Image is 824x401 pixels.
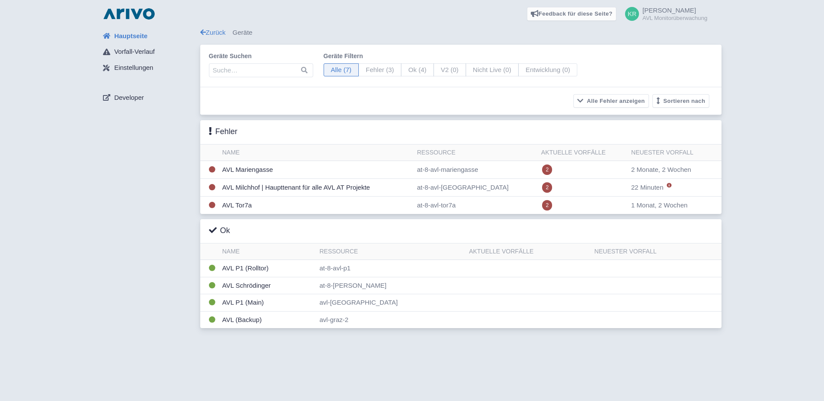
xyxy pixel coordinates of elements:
td: at-8-[PERSON_NAME] [316,277,465,294]
a: Zurück [200,29,226,36]
span: 13. Juli 2025 11:06 [631,201,688,209]
i: Fehler [209,166,215,173]
td: at-8-avl-mariengasse [414,161,538,179]
a: [PERSON_NAME] AVL Monitorüberwachung [620,7,707,21]
i: Neu [667,183,672,187]
span: 2 Fehler [542,200,552,210]
span: Einstellungen [114,63,153,73]
span: Developer [114,93,144,103]
th: Aktuelle Vorfälle [538,145,628,161]
span: Hauptseite [114,31,148,41]
span: [PERSON_NAME] [642,7,696,14]
span: Vorfall-Verlauf [114,47,155,57]
td: at-8-avl-tor7a [414,197,538,214]
td: AVL P1 (Rolltor) [219,260,316,277]
td: AVL Milchhof | Haupttenant für alle AVL AT Projekte [219,179,414,197]
i: Fehler [209,184,215,191]
label: Geräte suchen [209,52,313,61]
th: Aktuelle Vorfälle [466,243,591,260]
a: Feedback für diese Seite? [527,7,617,21]
td: AVL (Backup) [219,311,316,328]
th: Neuester Vorfall [628,145,721,161]
td: AVL Mariengasse [219,161,414,179]
span: Alle (7) [324,63,359,77]
td: AVL Schrödinger [219,277,316,294]
span: Nicht Live (0) [466,63,519,77]
span: 2 Fehler [542,164,552,175]
i: OK [209,299,215,306]
th: Name [219,243,316,260]
i: OK [209,316,215,323]
a: Hauptseite [96,28,200,44]
button: Sortieren nach [652,94,709,108]
td: avl-graz-2 [316,311,465,328]
img: logo [101,7,157,21]
span: Entwicklung (0) [518,63,578,77]
th: Ressource [316,243,465,260]
a: Einstellungen [96,60,200,76]
label: Geräte filtern [324,52,578,61]
td: avl-[GEOGRAPHIC_DATA] [316,294,465,312]
td: AVL Tor7a [219,197,414,214]
span: 2. September 2025 07:35 [631,184,663,191]
td: at-8-avl-p1 [316,260,465,277]
td: at-8-avl-[GEOGRAPHIC_DATA] [414,179,538,197]
h3: Fehler [209,127,238,137]
small: AVL Monitorüberwachung [642,15,707,21]
th: Neuester Vorfall [591,243,721,260]
i: OK [209,265,215,271]
input: Suche… [209,63,313,77]
th: Name [219,145,414,161]
a: Vorfall-Verlauf [96,44,200,60]
span: Ok (4) [401,63,434,77]
th: Ressource [414,145,538,161]
a: Developer [96,89,200,106]
h3: Ok [209,226,230,236]
span: 2 Fehler [542,182,552,193]
span: 16. Juni 2025 08:08 [631,166,691,173]
i: OK [209,282,215,289]
div: Geräte [200,28,721,38]
i: Fehler [209,202,215,208]
td: AVL P1 (Main) [219,294,316,312]
button: Alle Fehler anzeigen [573,94,649,108]
span: Fehler (3) [358,63,401,77]
span: V2 (0) [434,63,466,77]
